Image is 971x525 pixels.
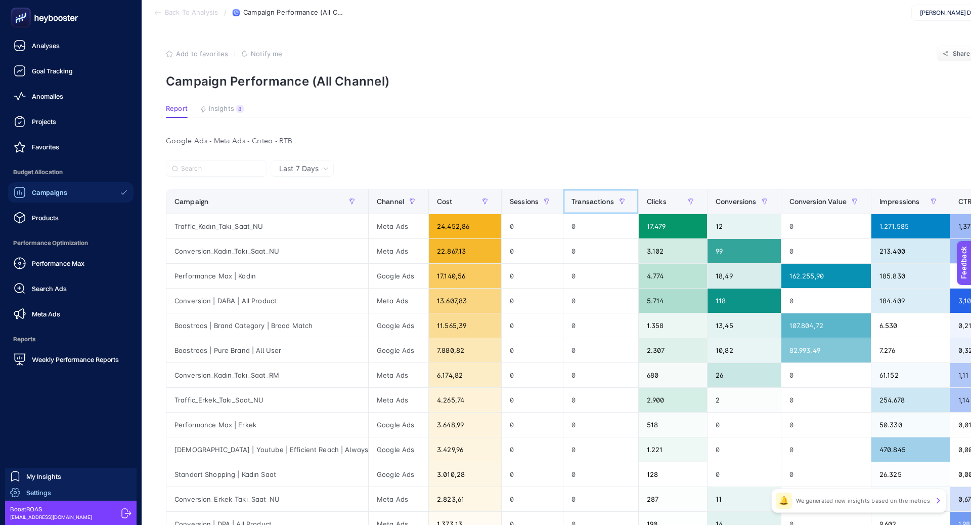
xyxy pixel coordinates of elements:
[32,188,67,196] span: Campaigns
[510,197,539,206] span: Sessions
[639,338,707,362] div: 2.307
[32,143,59,151] span: Favorites
[639,239,707,263] div: 3.102
[10,513,92,521] span: [EMAIL_ADDRESS][DOMAIN_NAME]
[176,50,228,58] span: Add to favorites
[871,313,950,338] div: 6.530
[563,214,638,238] div: 0
[563,487,638,511] div: 0
[8,304,134,324] a: Meta Ads
[502,413,563,437] div: 0
[8,253,134,273] a: Performance Max
[871,462,950,487] div: 26.325
[708,388,781,412] div: 2
[437,197,453,206] span: Cost
[708,462,781,487] div: 0
[32,92,63,100] span: Anomalies
[174,197,208,206] span: Campaign
[166,338,368,362] div: Boostroas | Pure Brand | All User
[429,388,501,412] div: 4.265,74
[32,67,73,75] span: Goal Tracking
[165,9,218,17] span: Back To Analysis
[8,137,134,157] a: Favorites
[563,239,638,263] div: 0
[166,462,368,487] div: Standart Shopping | Kadın Saat
[871,388,950,412] div: 254.678
[10,505,92,513] span: BoostROAS
[166,239,368,263] div: Conversion_Kadın_Takı_Saat_NU
[279,164,319,174] span: Last 7 Days
[166,264,368,288] div: Performance Max | Kadın
[32,355,119,364] span: Weekly Performance Reports
[241,50,282,58] button: Notify me
[789,197,847,206] span: Conversion Value
[32,259,84,267] span: Performance Max
[776,493,792,509] div: 🔔
[429,413,501,437] div: 3.648,99
[429,338,501,362] div: 7.880,82
[502,239,563,263] div: 0
[563,388,638,412] div: 0
[563,313,638,338] div: 0
[377,197,404,206] span: Channel
[502,363,563,387] div: 0
[781,388,871,412] div: 0
[871,214,950,238] div: 1.271.585
[647,197,667,206] span: Clicks
[871,363,950,387] div: 61.152
[871,487,950,511] div: 42.648
[369,462,428,487] div: Google Ads
[8,329,134,349] span: Reports
[639,487,707,511] div: 287
[781,264,871,288] div: 162.255,90
[32,42,60,50] span: Analyses
[369,214,428,238] div: Meta Ads
[369,388,428,412] div: Meta Ads
[871,239,950,263] div: 213.400
[369,239,428,263] div: Meta Ads
[181,165,261,173] input: Search
[166,413,368,437] div: Performance Max | Erkek
[502,264,563,288] div: 0
[429,289,501,313] div: 13.607,83
[8,111,134,132] a: Projects
[429,239,501,263] div: 22.867,13
[369,363,428,387] div: Meta Ads
[639,413,707,437] div: 518
[781,214,871,238] div: 0
[502,388,563,412] div: 0
[166,214,368,238] div: Traffic_Kadın_Takı_Saat_NU
[781,313,871,338] div: 107.804,72
[879,197,920,206] span: Impressions
[781,437,871,462] div: 0
[429,214,501,238] div: 24.452,86
[708,363,781,387] div: 26
[8,61,134,81] a: Goal Tracking
[781,487,871,511] div: 0
[639,388,707,412] div: 2.900
[429,313,501,338] div: 11.565,39
[563,413,638,437] div: 0
[8,278,134,299] a: Search Ads
[166,50,228,58] button: Add to favorites
[708,239,781,263] div: 99
[781,462,871,487] div: 0
[708,437,781,462] div: 0
[32,310,60,318] span: Meta Ads
[243,9,344,17] span: Campaign Performance (All Channel)
[502,313,563,338] div: 0
[563,437,638,462] div: 0
[871,338,950,362] div: 7.276
[708,487,781,511] div: 11
[708,214,781,238] div: 12
[429,462,501,487] div: 3.010,28
[26,489,51,497] span: Settings
[639,313,707,338] div: 1.358
[32,214,59,222] span: Products
[6,3,38,11] span: Feedback
[251,50,282,58] span: Notify me
[953,50,970,58] span: Share
[708,413,781,437] div: 0
[429,437,501,462] div: 3.429,96
[369,413,428,437] div: Google Ads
